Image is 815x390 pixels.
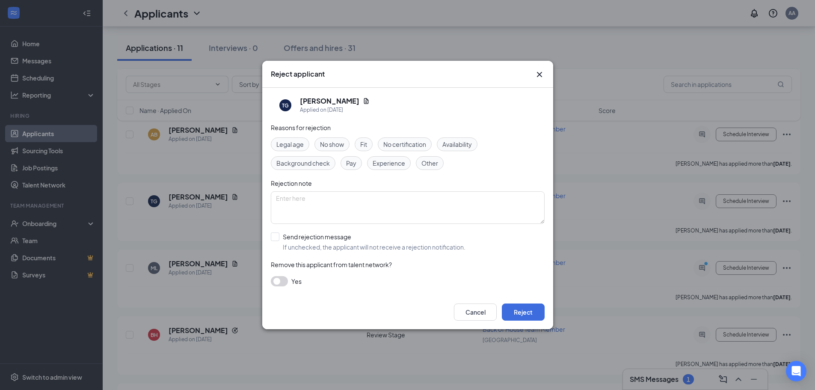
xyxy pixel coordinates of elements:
span: Background check [276,158,330,168]
svg: Document [363,98,370,104]
span: Reasons for rejection [271,124,331,131]
span: Remove this applicant from talent network? [271,261,392,268]
span: No show [320,140,344,149]
button: Cancel [454,304,497,321]
span: Availability [442,140,472,149]
button: Close [534,69,545,80]
span: Experience [373,158,405,168]
div: Open Intercom Messenger [786,361,806,381]
button: Reject [502,304,545,321]
span: Legal age [276,140,304,149]
div: TG [282,102,289,109]
span: Fit [360,140,367,149]
span: No certification [383,140,426,149]
span: Pay [346,158,356,168]
h3: Reject applicant [271,69,325,79]
span: Yes [291,276,302,286]
svg: Cross [534,69,545,80]
span: Rejection note [271,179,312,187]
span: Other [421,158,438,168]
h5: [PERSON_NAME] [300,96,359,106]
div: Applied on [DATE] [300,106,370,114]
